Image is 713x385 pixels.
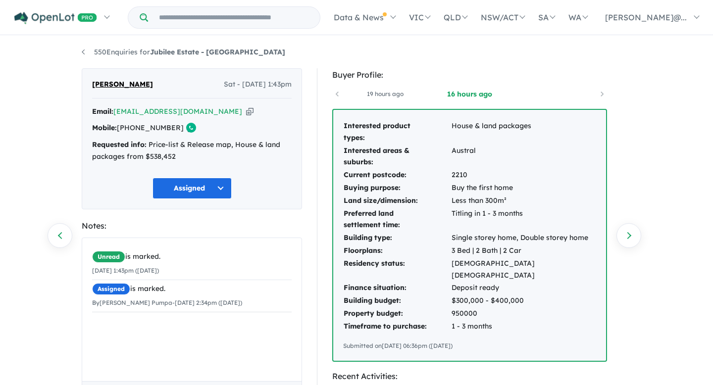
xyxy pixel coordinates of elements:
div: Recent Activities: [332,370,607,383]
td: Finance situation: [343,282,451,294]
a: [EMAIL_ADDRESS][DOMAIN_NAME] [113,107,242,116]
a: 16 hours ago [427,89,511,99]
a: 550Enquiries forJubilee Estate - [GEOGRAPHIC_DATA] [82,48,285,56]
div: is marked. [92,283,292,295]
td: Buying purpose: [343,182,451,194]
td: 950000 [451,307,596,320]
strong: Mobile: [92,123,117,132]
td: Timeframe to purchase: [343,320,451,333]
div: Price-list & Release map, House & land packages from $538,452 [92,139,292,163]
td: [DEMOGRAPHIC_DATA] [DEMOGRAPHIC_DATA] [451,257,596,282]
div: is marked. [92,251,292,263]
td: 3 Bed | 2 Bath | 2 Car [451,244,596,257]
td: Building type: [343,232,451,244]
td: Property budget: [343,307,451,320]
span: [PERSON_NAME] [92,79,153,91]
td: Interested areas & suburbs: [343,144,451,169]
span: Unread [92,251,125,263]
div: Buyer Profile: [332,68,607,82]
td: $300,000 - $400,000 [451,294,596,307]
td: Interested product types: [343,120,451,144]
a: 19 hours ago [343,89,427,99]
button: Assigned [153,178,232,199]
td: 2210 [451,169,596,182]
strong: Jubilee Estate - [GEOGRAPHIC_DATA] [150,48,285,56]
td: Residency status: [343,257,451,282]
span: Assigned [92,283,130,295]
strong: Email: [92,107,113,116]
img: Openlot PRO Logo White [14,12,97,24]
td: House & land packages [451,120,596,144]
td: Building budget: [343,294,451,307]
nav: breadcrumb [82,47,631,58]
small: By [PERSON_NAME] Pumpa - [DATE] 2:34pm ([DATE]) [92,299,242,306]
td: Less than 300m² [451,194,596,207]
button: Copy [246,106,254,117]
td: Current postcode: [343,169,451,182]
div: Submitted on [DATE] 06:36pm ([DATE]) [343,341,596,351]
span: [PERSON_NAME]@... [605,12,687,22]
td: Buy the first home [451,182,596,194]
span: Sat - [DATE] 1:43pm [224,79,292,91]
td: Deposit ready [451,282,596,294]
input: Try estate name, suburb, builder or developer [150,7,318,28]
td: Austral [451,144,596,169]
td: Single storey home, Double storey home [451,232,596,244]
td: Titling in 1 - 3 months [451,207,596,232]
small: [DATE] 1:43pm ([DATE]) [92,267,159,274]
strong: Requested info: [92,140,147,149]
a: [PHONE_NUMBER] [117,123,184,132]
div: Notes: [82,219,302,233]
td: 1 - 3 months [451,320,596,333]
td: Preferred land settlement time: [343,207,451,232]
td: Floorplans: [343,244,451,257]
td: Land size/dimension: [343,194,451,207]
